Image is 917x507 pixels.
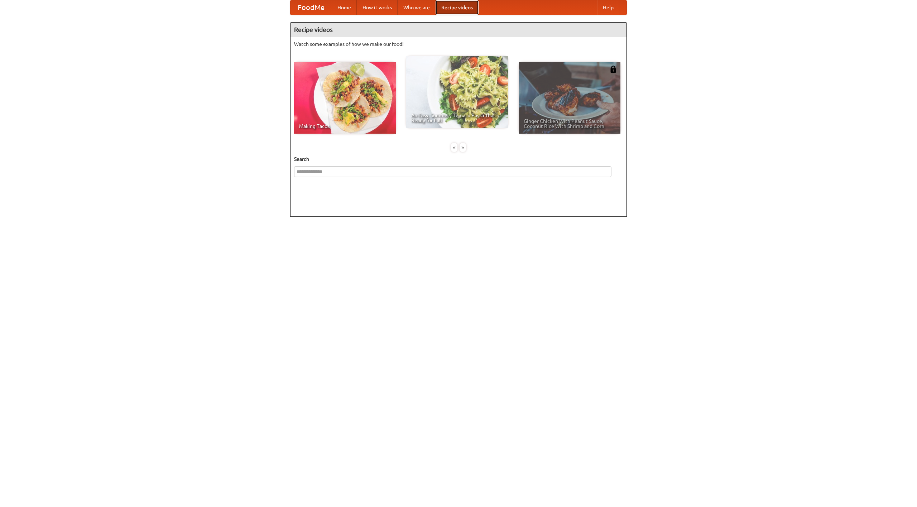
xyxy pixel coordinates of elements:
a: How it works [357,0,398,15]
a: FoodMe [291,0,332,15]
div: » [460,143,466,152]
a: Who we are [398,0,436,15]
a: Making Tacos [294,62,396,134]
a: Home [332,0,357,15]
span: An Easy, Summery Tomato Pasta That's Ready for Fall [411,113,503,123]
a: Recipe videos [436,0,479,15]
p: Watch some examples of how we make our food! [294,40,623,48]
h4: Recipe videos [291,23,626,37]
span: Making Tacos [299,124,391,129]
a: Help [597,0,619,15]
a: An Easy, Summery Tomato Pasta That's Ready for Fall [406,56,508,128]
h5: Search [294,156,623,163]
div: « [451,143,457,152]
img: 483408.png [610,66,617,73]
